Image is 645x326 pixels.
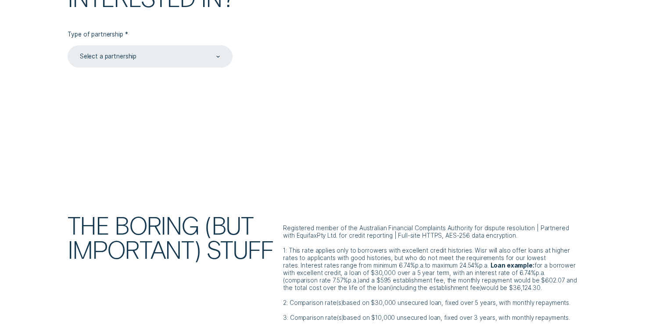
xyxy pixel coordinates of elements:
span: ( [283,277,285,284]
span: ) [342,314,344,321]
span: Per Annum [479,262,488,269]
span: Pty [317,232,326,239]
span: Ltd [327,232,336,239]
p: 2: Comparison rate s based on $30,000 unsecured loan, fixed over 5 years, with monthly repayments. [283,299,577,307]
label: Type of partnership * [68,31,233,38]
span: P T Y [317,232,326,239]
p: 3: Comparison rate s based on $10,000 unsecured loan, fixed over 3 years, with monthly repayments. [283,314,577,322]
div: Select a partnership [80,53,136,61]
span: p.a. [479,262,488,269]
span: ( [390,284,392,291]
span: p.a. [536,269,545,276]
span: Per Annum [415,262,424,269]
span: Per Annum [348,277,357,284]
h2: The boring (but important) stuff [64,213,279,261]
span: Per Annum [536,269,545,276]
span: ) [358,277,359,284]
span: p.a. [348,277,357,284]
span: p.a. [415,262,424,269]
span: ( [337,299,338,306]
span: ( [337,314,339,321]
strong: Loan example: [491,262,534,269]
span: ) [480,284,482,291]
p: Registered member of the Australian Financial Complaints Authority for dispute resolution | Partn... [283,225,577,239]
span: L T D [327,232,336,239]
p: 1: This rate applies only to borrowers with excellent credit histories. Wisr will also offer loan... [283,247,577,292]
span: ) [341,299,343,306]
